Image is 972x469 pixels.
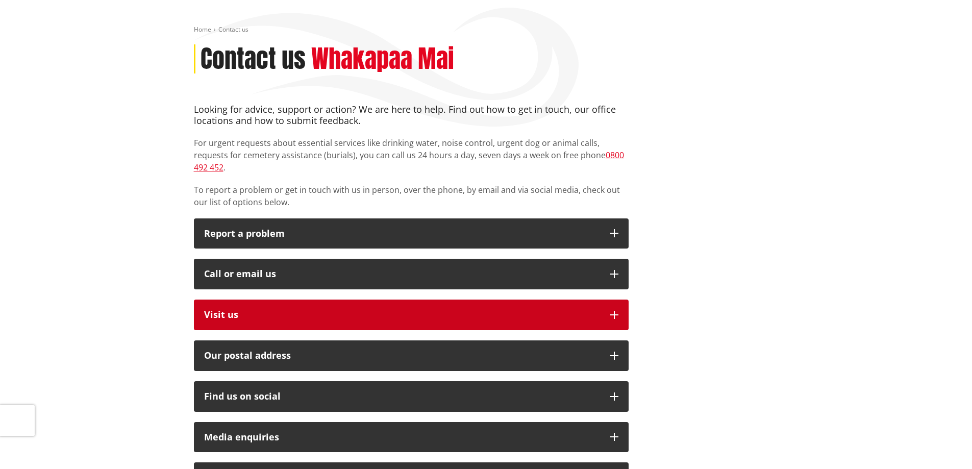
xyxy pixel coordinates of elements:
iframe: Messenger Launcher [925,426,962,463]
h2: Our postal address [204,351,600,361]
p: To report a problem or get in touch with us in person, over the phone, by email and via social me... [194,184,629,208]
h4: Looking for advice, support or action? We are here to help. Find out how to get in touch, our off... [194,104,629,126]
button: Our postal address [194,340,629,371]
button: Call or email us [194,259,629,289]
div: Media enquiries [204,432,600,442]
button: Report a problem [194,218,629,249]
p: For urgent requests about essential services like drinking water, noise control, urgent dog or an... [194,137,629,174]
h2: Whakapaa Mai [311,44,454,74]
a: 0800 492 452 [194,150,624,173]
div: Call or email us [204,269,600,279]
h1: Contact us [201,44,306,74]
button: Visit us [194,300,629,330]
p: Visit us [204,310,600,320]
button: Media enquiries [194,422,629,453]
a: Home [194,25,211,34]
button: Find us on social [194,381,629,412]
div: Find us on social [204,391,600,402]
nav: breadcrumb [194,26,779,34]
span: Contact us [218,25,248,34]
p: Report a problem [204,229,600,239]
